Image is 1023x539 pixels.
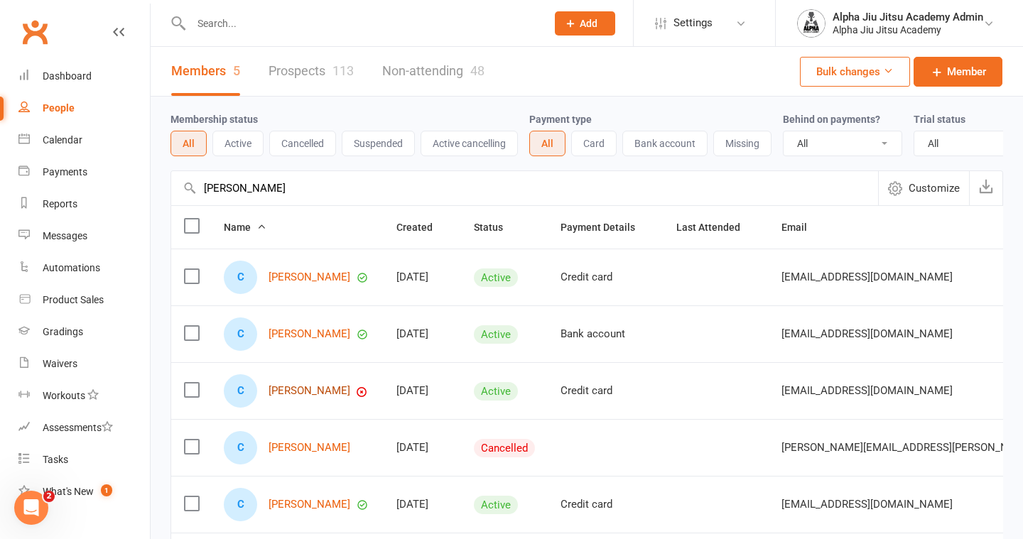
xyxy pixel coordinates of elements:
[947,63,986,80] span: Member
[561,271,651,283] div: Credit card
[43,166,87,178] div: Payments
[224,261,257,294] div: C
[676,222,756,233] span: Last Attended
[396,385,448,397] div: [DATE]
[18,220,150,252] a: Messages
[914,114,965,125] label: Trial status
[18,348,150,380] a: Waivers
[474,325,518,344] div: Active
[781,320,953,347] span: [EMAIL_ADDRESS][DOMAIN_NAME]
[783,114,880,125] label: Behind on payments?
[673,7,713,39] span: Settings
[43,230,87,241] div: Messages
[622,131,708,156] button: Bank account
[561,219,651,236] button: Payment Details
[18,188,150,220] a: Reports
[43,102,75,114] div: People
[18,124,150,156] a: Calendar
[224,222,266,233] span: Name
[187,13,536,33] input: Search...
[676,219,756,236] button: Last Attended
[342,131,415,156] button: Suspended
[561,222,651,233] span: Payment Details
[43,358,77,369] div: Waivers
[561,385,651,397] div: Credit card
[474,219,519,236] button: Status
[233,63,240,78] div: 5
[797,9,826,38] img: thumb_image1751406779.png
[713,131,772,156] button: Missing
[529,114,592,125] label: Payment type
[18,316,150,348] a: Gradings
[474,268,518,287] div: Active
[470,63,485,78] div: 48
[170,114,258,125] label: Membership status
[332,63,354,78] div: 113
[224,431,257,464] div: C
[396,442,448,454] div: [DATE]
[561,499,651,511] div: Credit card
[781,222,823,233] span: Email
[474,496,518,514] div: Active
[18,284,150,316] a: Product Sales
[17,14,53,50] a: Clubworx
[18,476,150,508] a: What's New1
[800,57,910,87] button: Bulk changes
[571,131,617,156] button: Card
[781,377,953,404] span: [EMAIL_ADDRESS][DOMAIN_NAME]
[909,180,960,197] span: Customize
[421,131,518,156] button: Active cancelling
[171,171,878,205] input: Search by contact name
[212,131,264,156] button: Active
[18,252,150,284] a: Automations
[43,486,94,497] div: What's New
[269,499,350,511] a: [PERSON_NAME]
[555,11,615,36] button: Add
[561,328,651,340] div: Bank account
[43,422,113,433] div: Assessments
[396,499,448,511] div: [DATE]
[43,294,104,305] div: Product Sales
[43,491,55,502] span: 2
[396,271,448,283] div: [DATE]
[101,484,112,496] span: 1
[18,412,150,444] a: Assessments
[43,134,82,146] div: Calendar
[878,171,969,205] button: Customize
[833,11,983,23] div: Alpha Jiu Jitsu Academy Admin
[269,47,354,96] a: Prospects113
[833,23,983,36] div: Alpha Jiu Jitsu Academy
[43,262,100,273] div: Automations
[474,439,535,457] div: Cancelled
[18,444,150,476] a: Tasks
[171,47,240,96] a: Members5
[43,198,77,209] div: Reports
[781,263,953,290] span: [EMAIL_ADDRESS][DOMAIN_NAME]
[781,219,823,236] button: Email
[269,442,350,454] a: [PERSON_NAME]
[396,219,448,236] button: Created
[43,326,83,337] div: Gradings
[269,271,350,283] a: [PERSON_NAME]
[269,328,350,340] a: [PERSON_NAME]
[43,454,68,465] div: Tasks
[14,491,48,525] iframe: Intercom live chat
[382,47,485,96] a: Non-attending48
[580,18,597,29] span: Add
[529,131,565,156] button: All
[18,380,150,412] a: Workouts
[269,385,350,397] a: [PERSON_NAME]
[396,328,448,340] div: [DATE]
[43,70,92,82] div: Dashboard
[18,92,150,124] a: People
[781,491,953,518] span: [EMAIL_ADDRESS][DOMAIN_NAME]
[18,156,150,188] a: Payments
[224,317,257,351] div: C
[43,390,85,401] div: Workouts
[224,488,257,521] div: C
[914,57,1002,87] a: Member
[18,60,150,92] a: Dashboard
[170,131,207,156] button: All
[474,222,519,233] span: Status
[269,131,336,156] button: Cancelled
